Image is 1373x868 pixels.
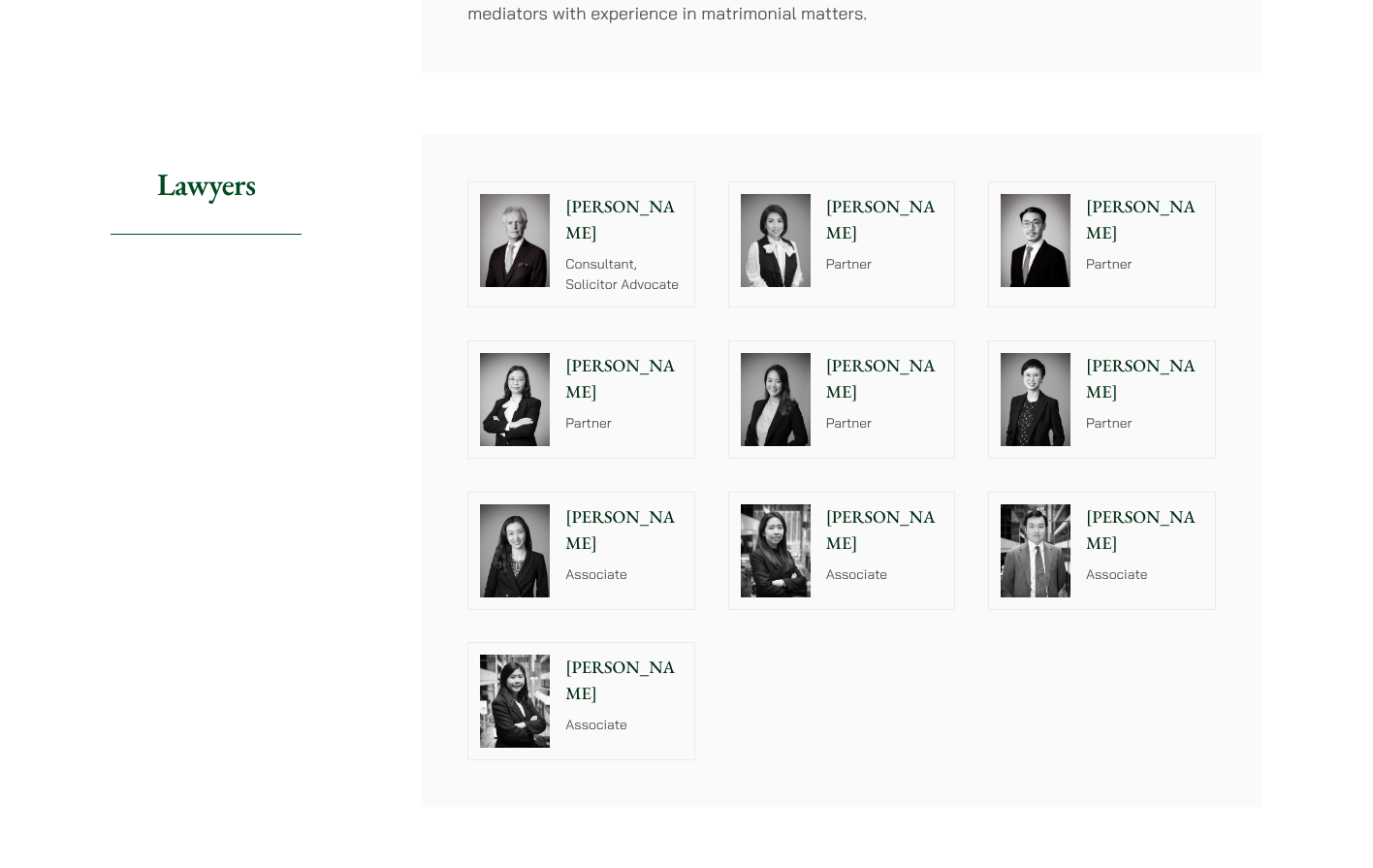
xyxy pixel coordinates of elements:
[1086,564,1203,585] p: Associate
[988,340,1216,459] a: [PERSON_NAME] Partner
[111,135,302,235] h2: Lawyers
[1086,353,1203,405] p: [PERSON_NAME]
[565,655,683,707] p: [PERSON_NAME]
[826,194,943,246] p: [PERSON_NAME]
[1086,194,1203,246] p: [PERSON_NAME]
[826,564,943,585] p: Associate
[988,492,1216,610] a: [PERSON_NAME] Associate
[728,492,956,610] a: [PERSON_NAME] Associate
[1086,413,1203,434] p: Partner
[1086,504,1203,557] p: [PERSON_NAME]
[565,715,683,735] p: Associate
[565,194,683,246] p: [PERSON_NAME]
[467,340,695,459] a: [PERSON_NAME] Partner
[565,564,683,585] p: Associate
[728,340,956,459] a: [PERSON_NAME] Partner
[988,181,1216,307] a: [PERSON_NAME] Partner
[826,254,943,274] p: Partner
[826,353,943,405] p: [PERSON_NAME]
[467,642,695,760] a: [PERSON_NAME] Associate
[826,504,943,557] p: [PERSON_NAME]
[467,492,695,610] a: [PERSON_NAME] Associate
[1086,254,1203,274] p: Partner
[467,181,695,307] a: [PERSON_NAME] Consultant, Solicitor Advocate
[826,413,943,434] p: Partner
[565,254,683,295] p: Consultant, Solicitor Advocate
[728,181,956,307] a: [PERSON_NAME] Partner
[565,504,683,557] p: [PERSON_NAME]
[565,413,683,434] p: Partner
[565,353,683,405] p: [PERSON_NAME]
